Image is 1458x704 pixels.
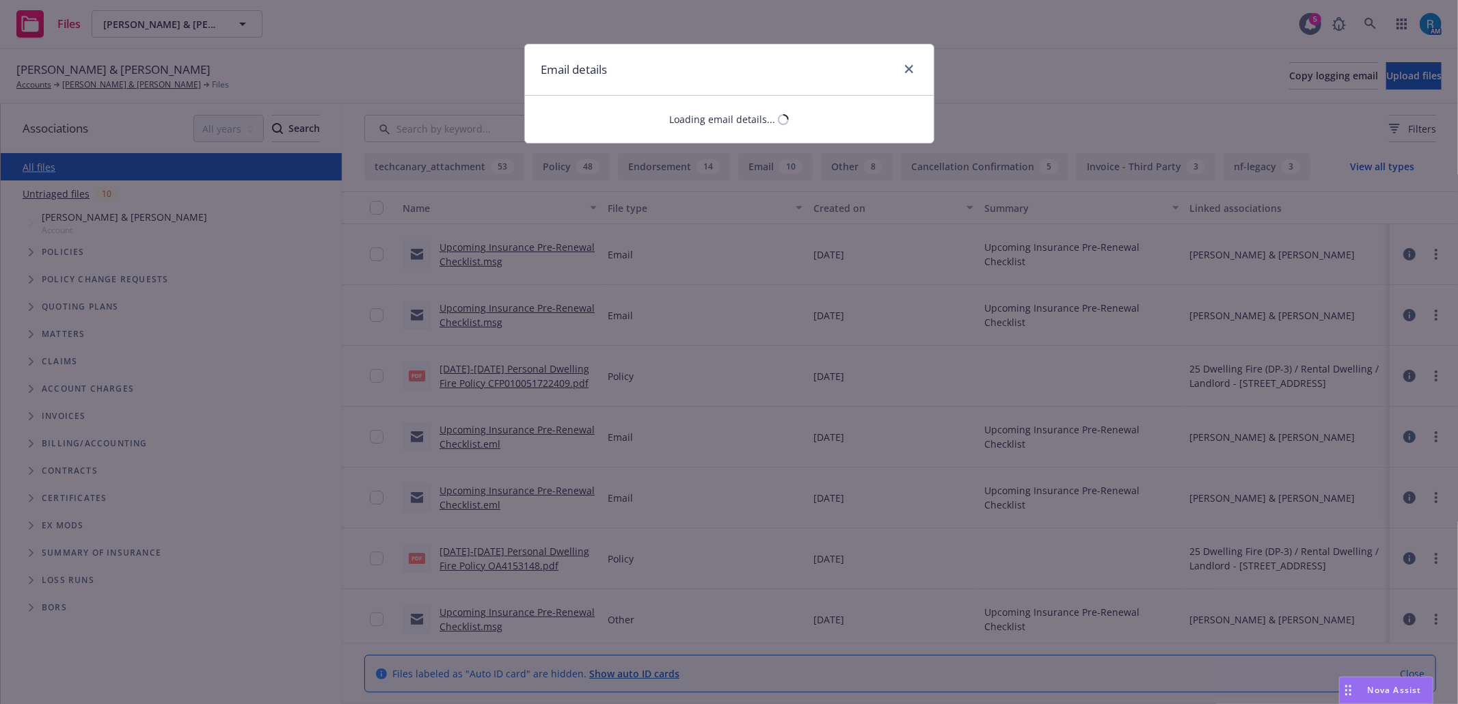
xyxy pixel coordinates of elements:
div: Drag to move [1340,677,1357,703]
span: Nova Assist [1368,684,1422,696]
div: Loading email details... [669,112,775,126]
h1: Email details [541,61,608,79]
a: close [901,61,917,77]
button: Nova Assist [1339,677,1433,704]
